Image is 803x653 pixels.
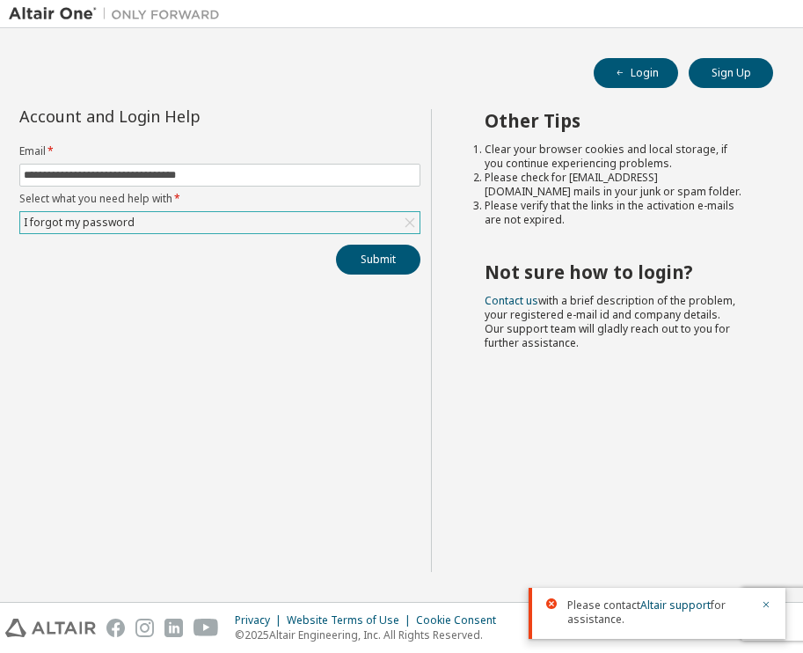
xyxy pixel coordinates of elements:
[485,109,741,132] h2: Other Tips
[106,619,125,637] img: facebook.svg
[9,5,229,23] img: Altair One
[336,245,420,275] button: Submit
[485,143,741,171] li: Clear your browser cookies and local storage, if you continue experiencing problems.
[235,613,287,627] div: Privacy
[5,619,96,637] img: altair_logo.svg
[287,613,416,627] div: Website Terms of Use
[21,213,137,232] div: I forgot my password
[485,293,735,350] span: with a brief description of the problem, your registered e-mail id and company details. Our suppo...
[19,109,340,123] div: Account and Login Help
[193,619,219,637] img: youtube.svg
[235,627,507,642] p: © 2025 Altair Engineering, Inc. All Rights Reserved.
[689,58,773,88] button: Sign Up
[594,58,678,88] button: Login
[19,144,420,158] label: Email
[20,212,420,233] div: I forgot my password
[164,619,183,637] img: linkedin.svg
[135,619,154,637] img: instagram.svg
[485,293,538,308] a: Contact us
[485,260,741,283] h2: Not sure how to login?
[485,199,741,227] li: Please verify that the links in the activation e-mails are not expired.
[485,171,741,199] li: Please check for [EMAIL_ADDRESS][DOMAIN_NAME] mails in your junk or spam folder.
[567,598,750,627] span: Please contact for assistance.
[416,613,507,627] div: Cookie Consent
[640,598,711,613] a: Altair support
[19,192,420,206] label: Select what you need help with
